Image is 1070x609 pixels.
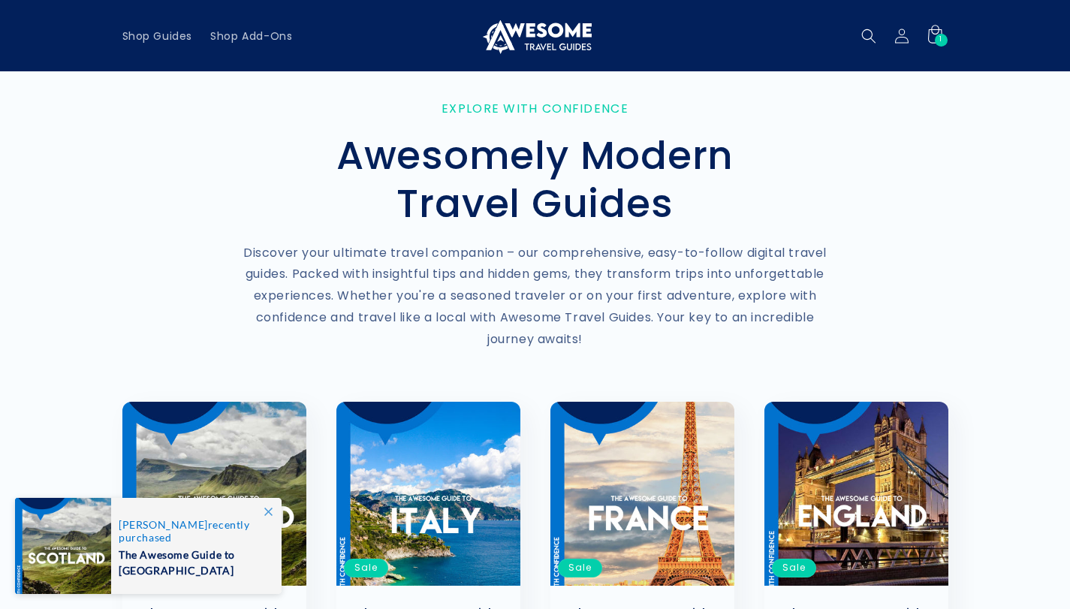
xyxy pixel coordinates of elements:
[852,20,885,53] summary: Search
[210,29,292,43] span: Shop Add-Ons
[243,131,828,228] h2: Awesomely Modern Travel Guides
[939,34,942,47] span: 1
[479,18,592,54] img: Awesome Travel Guides
[119,544,266,578] span: The Awesome Guide to [GEOGRAPHIC_DATA]
[201,20,301,52] a: Shop Add-Ons
[473,12,597,59] a: Awesome Travel Guides
[243,243,828,351] p: Discover your ultimate travel companion – our comprehensive, easy-to-follow digital travel guides...
[119,518,208,531] span: [PERSON_NAME]
[119,518,266,544] span: recently purchased
[243,101,828,116] p: Explore with Confidence
[122,29,193,43] span: Shop Guides
[113,20,202,52] a: Shop Guides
